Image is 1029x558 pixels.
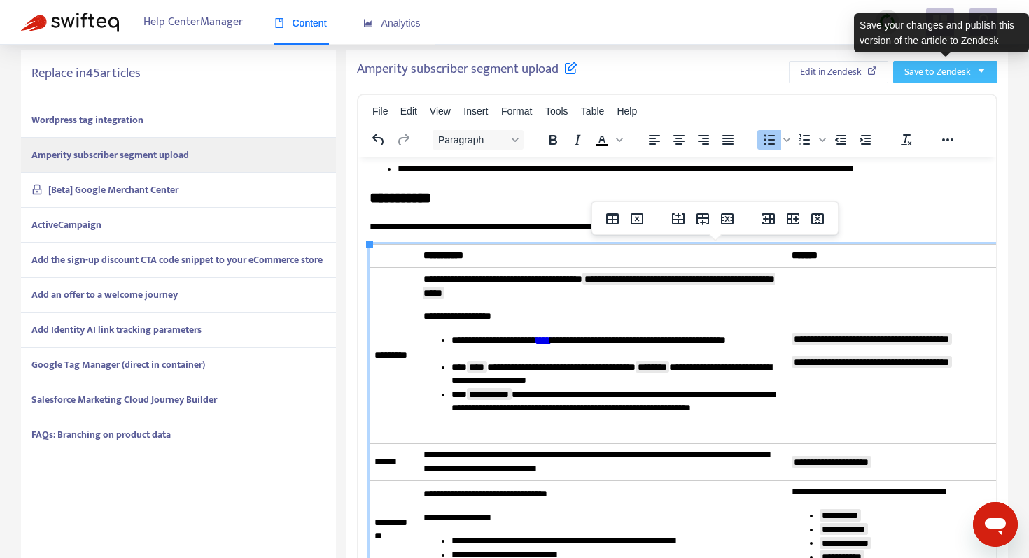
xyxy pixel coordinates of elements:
[31,322,202,338] strong: Add Identity AI link tracking parameters
[566,130,589,150] button: Italic
[793,130,828,150] div: Numbered list
[581,106,604,117] span: Table
[643,130,666,150] button: Align left
[757,209,780,229] button: Insert column before
[666,209,690,229] button: Insert row before
[590,130,625,150] div: Text color Black
[976,66,986,76] span: caret-down
[363,17,421,29] span: Analytics
[545,106,568,117] span: Tools
[31,357,205,373] strong: Google Tag Manager (direct in container)
[601,209,624,229] button: Table properties
[372,106,388,117] span: File
[48,182,178,198] strong: [Beta] Google Merchant Center
[501,106,532,117] span: Format
[904,64,971,80] span: Save to Zendesk
[936,130,960,150] button: Reveal or hide additional toolbar items
[31,66,325,82] h5: Replace in 45 articles
[357,61,577,78] h5: Amperity subscriber segment upload
[667,130,691,150] button: Align center
[781,209,805,229] button: Insert column after
[789,61,888,83] button: Edit in Zendesk
[806,209,829,229] button: Delete column
[367,130,391,150] button: Undo
[463,106,488,117] span: Insert
[31,184,43,195] span: lock
[274,17,327,29] span: Content
[829,130,853,150] button: Decrease indent
[31,287,178,303] strong: Add an offer to a welcome journey
[31,392,217,408] strong: Salesforce Marketing Cloud Journey Builder
[691,209,715,229] button: Insert row after
[31,147,189,163] strong: Amperity subscriber segment upload
[143,9,243,36] span: Help Center Manager
[853,130,877,150] button: Increase indent
[895,130,918,150] button: Clear formatting
[715,209,739,229] button: Delete row
[31,112,143,128] strong: Wordpress tag integration
[854,13,1029,52] div: Save your changes and publish this version of the article to Zendesk
[363,18,373,28] span: area-chart
[438,134,507,145] span: Paragraph
[31,217,101,233] strong: ActiveCampaign
[31,427,171,443] strong: FAQs: Branching on product data
[430,106,451,117] span: View
[21,13,119,32] img: Swifteq
[800,64,862,80] span: Edit in Zendesk
[541,130,565,150] button: Bold
[973,502,1018,547] iframe: Button to launch messaging window
[716,130,740,150] button: Justify
[274,18,284,28] span: book
[617,106,637,117] span: Help
[625,209,649,229] button: Delete table
[692,130,715,150] button: Align right
[31,252,323,268] strong: Add the sign-up discount CTA code snippet to your eCommerce store
[757,130,792,150] div: Bullet list
[893,61,997,83] button: Save to Zendeskcaret-down
[433,130,524,150] button: Block Paragraph
[400,106,417,117] span: Edit
[391,130,415,150] button: Redo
